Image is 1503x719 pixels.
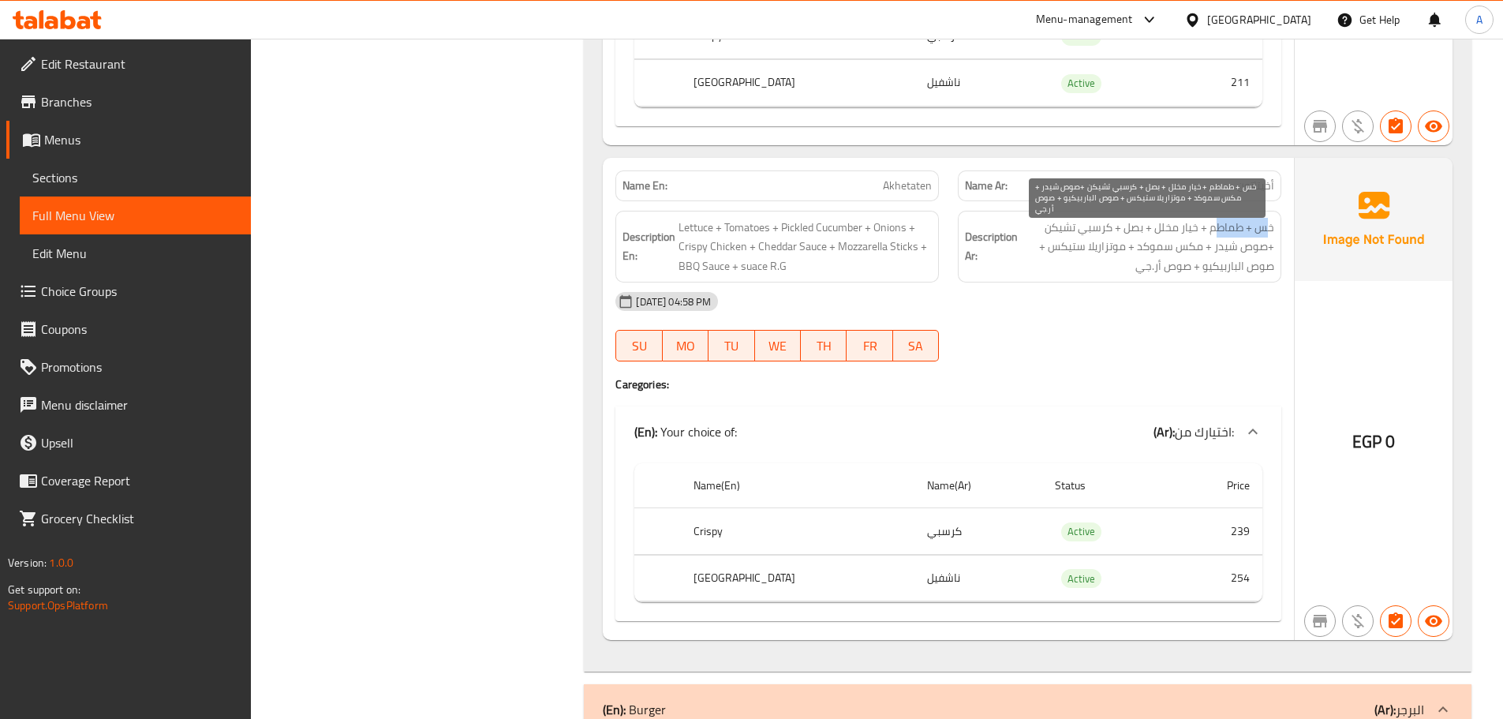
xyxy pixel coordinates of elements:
[32,168,238,187] span: Sections
[755,330,801,361] button: WE
[1021,218,1274,276] span: خس + طماطم + خيار مخلل + بصل + كرسبي تشيكن +صوص شيدر + مكس سموكد + موتزاريلا ستيكس + صوص الباربيك...
[6,348,251,386] a: Promotions
[6,121,251,159] a: Menus
[634,463,1262,602] table: choices table
[603,700,666,719] p: Burger
[1061,570,1101,588] span: Active
[1385,426,1395,457] span: 0
[6,386,251,424] a: Menu disclaimer
[634,420,657,444] b: (En):
[49,552,73,573] span: 1.0.0
[6,45,251,83] a: Edit Restaurant
[1237,178,1274,194] span: أخيتاتون
[1061,522,1101,541] span: Active
[1476,11,1482,28] span: A
[1342,110,1374,142] button: Purchased item
[914,463,1042,508] th: Name(Ar)
[914,508,1042,555] td: كرسبي
[6,462,251,500] a: Coverage Report
[669,335,702,358] span: MO
[1207,11,1311,28] div: [GEOGRAPHIC_DATA]
[1342,605,1374,637] button: Purchased item
[1418,605,1449,637] button: Available
[1174,463,1262,508] th: Price
[1174,508,1262,555] td: 239
[6,272,251,310] a: Choice Groups
[709,330,754,361] button: TU
[41,92,238,111] span: Branches
[847,330,892,361] button: FR
[914,555,1042,601] td: ناشفيل
[41,433,238,452] span: Upsell
[634,422,737,441] p: Your choice of:
[615,406,1281,457] div: (En): Your choice of:(Ar):اختيارك من:
[44,130,238,149] span: Menus
[807,335,840,358] span: TH
[41,320,238,339] span: Coupons
[965,178,1008,194] strong: Name Ar:
[715,335,748,358] span: TU
[1061,74,1101,92] span: Active
[1061,569,1101,588] div: Active
[623,227,675,266] strong: Description En:
[6,83,251,121] a: Branches
[1174,555,1262,601] td: 254
[899,335,933,358] span: SA
[8,552,47,573] span: Version:
[6,310,251,348] a: Coupons
[883,178,932,194] span: Akhetaten
[41,358,238,376] span: Promotions
[1380,605,1411,637] button: Has choices
[1295,158,1453,281] img: Ae5nvW7+0k+MAAAAAElFTkSuQmCC
[8,579,80,600] span: Get support on:
[8,595,108,616] a: Support.OpsPlatform
[615,376,1281,392] h4: Caregories:
[1304,605,1336,637] button: Not branch specific item
[681,463,914,508] th: Name(En)
[20,197,251,234] a: Full Menu View
[663,330,709,361] button: MO
[41,471,238,490] span: Coverage Report
[32,244,238,263] span: Edit Menu
[615,330,662,361] button: SU
[679,218,932,276] span: Lettuce + Tomatoes + Pickled Cucumber + Onions + Crispy Chicken + Cheddar Sauce + Mozzarella Stic...
[1374,700,1424,719] p: البرجر
[41,395,238,414] span: Menu disclaimer
[1418,110,1449,142] button: Available
[630,294,717,309] span: [DATE] 04:58 PM
[1380,110,1411,142] button: Has choices
[853,335,886,358] span: FR
[681,508,914,555] th: Crispy
[1061,74,1101,93] div: Active
[32,206,238,225] span: Full Menu View
[761,335,794,358] span: WE
[1352,426,1381,457] span: EGP
[41,509,238,528] span: Grocery Checklist
[6,500,251,537] a: Grocery Checklist
[41,54,238,73] span: Edit Restaurant
[6,424,251,462] a: Upsell
[1036,10,1133,29] div: Menu-management
[914,60,1042,107] td: ناشفيل
[20,234,251,272] a: Edit Menu
[1153,420,1175,444] b: (Ar):
[893,330,939,361] button: SA
[20,159,251,197] a: Sections
[1175,420,1234,444] span: اختيارك من:
[1304,110,1336,142] button: Not branch specific item
[681,60,914,107] th: [GEOGRAPHIC_DATA]
[623,178,667,194] strong: Name En:
[681,555,914,601] th: [GEOGRAPHIC_DATA]
[623,335,656,358] span: SU
[1042,463,1174,508] th: Status
[1174,60,1262,107] td: 211
[965,227,1018,266] strong: Description Ar:
[41,282,238,301] span: Choice Groups
[801,330,847,361] button: TH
